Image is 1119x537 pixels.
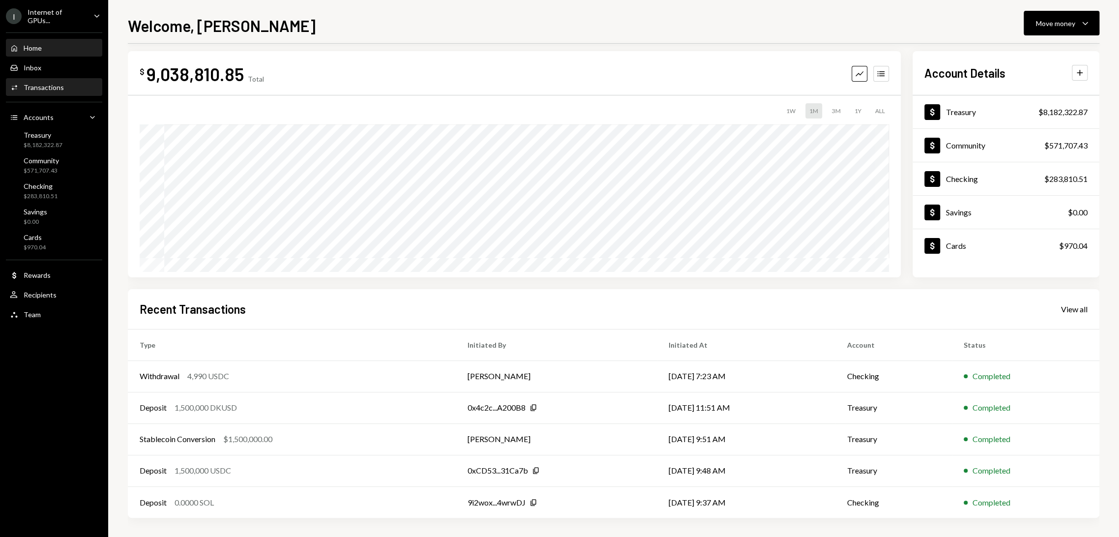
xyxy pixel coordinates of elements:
[835,423,952,455] td: Treasury
[657,486,835,518] td: [DATE] 9:37 AM
[187,370,229,382] div: 4,990 USDC
[456,329,657,360] th: Initiated By
[1044,173,1088,185] div: $283,810.51
[1059,240,1088,252] div: $970.04
[140,67,145,77] div: $
[468,402,526,414] div: 0x4c2c...A200B8
[1061,303,1088,314] a: View all
[972,402,1010,414] div: Completed
[6,59,102,76] a: Inbox
[24,233,46,241] div: Cards
[6,230,102,254] a: Cards$970.04
[871,103,889,119] div: ALL
[1044,140,1088,151] div: $571,707.43
[6,153,102,177] a: Community$571,707.43
[913,196,1099,229] a: Savings$0.00
[6,179,102,203] a: Checking$283,810.51
[1061,304,1088,314] div: View all
[851,103,865,119] div: 1Y
[175,497,214,508] div: 0.0000 SOL
[248,75,264,83] div: Total
[140,370,179,382] div: Withdrawal
[972,433,1010,445] div: Completed
[1024,11,1099,35] button: Move money
[972,465,1010,477] div: Completed
[140,497,167,508] div: Deposit
[657,455,835,486] td: [DATE] 9:48 AM
[468,497,526,508] div: 9i2wox...4wrwDJ
[24,156,59,165] div: Community
[24,44,42,52] div: Home
[657,360,835,392] td: [DATE] 7:23 AM
[24,192,58,201] div: $283,810.51
[468,465,528,477] div: 0xCD53...31Ca7b
[782,103,799,119] div: 1W
[835,455,952,486] td: Treasury
[456,360,657,392] td: [PERSON_NAME]
[175,465,231,477] div: 1,500,000 USDC
[835,392,952,423] td: Treasury
[835,329,952,360] th: Account
[24,63,41,72] div: Inbox
[913,229,1099,262] a: Cards$970.04
[140,301,246,317] h2: Recent Transactions
[24,243,46,252] div: $970.04
[952,329,1099,360] th: Status
[6,305,102,323] a: Team
[6,266,102,284] a: Rewards
[140,465,167,477] div: Deposit
[24,131,62,139] div: Treasury
[946,107,976,117] div: Treasury
[147,63,244,85] div: 9,038,810.85
[835,360,952,392] td: Checking
[6,8,22,24] div: I
[1036,18,1075,29] div: Move money
[972,497,1010,508] div: Completed
[828,103,845,119] div: 3M
[175,402,237,414] div: 1,500,000 DKUSD
[223,433,272,445] div: $1,500,000.00
[24,291,57,299] div: Recipients
[913,162,1099,195] a: Checking$283,810.51
[24,113,54,121] div: Accounts
[128,329,456,360] th: Type
[1038,106,1088,118] div: $8,182,322.87
[657,392,835,423] td: [DATE] 11:51 AM
[456,423,657,455] td: [PERSON_NAME]
[657,423,835,455] td: [DATE] 9:51 AM
[6,78,102,96] a: Transactions
[24,141,62,149] div: $8,182,322.87
[913,95,1099,128] a: Treasury$8,182,322.87
[913,129,1099,162] a: Community$571,707.43
[6,286,102,303] a: Recipients
[24,218,47,226] div: $0.00
[946,141,985,150] div: Community
[24,182,58,190] div: Checking
[657,329,835,360] th: Initiated At
[805,103,822,119] div: 1M
[1068,207,1088,218] div: $0.00
[6,39,102,57] a: Home
[24,208,47,216] div: Savings
[24,310,41,319] div: Team
[140,402,167,414] div: Deposit
[6,205,102,228] a: Savings$0.00
[946,208,972,217] div: Savings
[24,83,64,91] div: Transactions
[946,174,978,183] div: Checking
[24,167,59,175] div: $571,707.43
[946,241,966,250] div: Cards
[6,108,102,126] a: Accounts
[924,65,1005,81] h2: Account Details
[24,271,51,279] div: Rewards
[28,8,86,25] div: Internet of GPUs...
[140,433,215,445] div: Stablecoin Conversion
[128,16,316,35] h1: Welcome, [PERSON_NAME]
[972,370,1010,382] div: Completed
[835,486,952,518] td: Checking
[6,128,102,151] a: Treasury$8,182,322.87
